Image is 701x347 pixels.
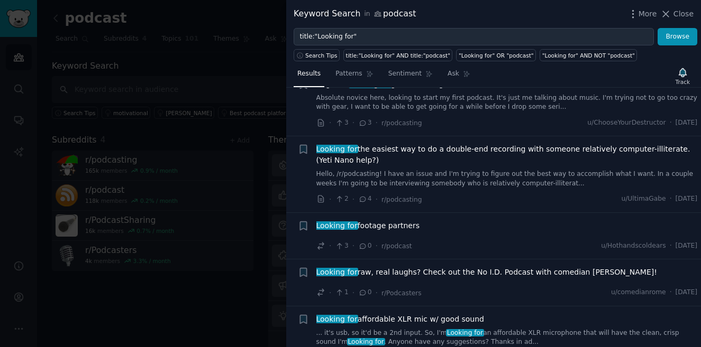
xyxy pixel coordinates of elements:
span: [DATE] [676,288,697,297]
span: affordable XLR mic w/ good sound [316,314,484,325]
a: Looking forthe easiest way to do a double-end recording with someone relatively computer-illitera... [316,144,698,166]
a: Absolute novice here, looking to start my first podcast. It's just me talking about music. I'm tr... [316,93,698,112]
span: u/Hothandscoldears [601,241,666,251]
button: More [627,8,657,20]
span: [DATE] [676,241,697,251]
div: Keyword Search podcast [294,7,416,21]
div: "Looking for" OR "podcast" [459,52,534,59]
span: Looking for [347,338,385,345]
span: Looking for [315,221,359,230]
span: 1 [335,288,348,297]
span: footage partners [316,220,420,231]
span: u/comedianrome [611,288,666,297]
span: 3 [335,241,348,251]
a: Sentiment [385,65,436,87]
span: · [352,194,354,205]
span: Sentiment [388,69,422,79]
span: Looking for [315,315,359,323]
a: title:"Looking for" AND title:"podcast" [343,49,452,61]
a: Looking forfootage partners [316,220,420,231]
span: Looking for [446,329,484,336]
a: ... it's usb, so it'd be a 2nd input. So, I'mLooking foran affordable XLR microphone that will ha... [316,329,698,347]
span: the easiest way to do a double-end recording with someone relatively computer-illiterate. (Yeti N... [316,144,698,166]
span: · [670,194,672,204]
span: Patterns [335,69,362,79]
span: · [329,194,331,205]
span: Close [673,8,694,20]
span: 3 [358,118,371,128]
div: Track [676,78,690,86]
span: · [376,240,378,251]
span: Looking for [315,145,359,153]
span: · [329,117,331,128]
a: Patterns [332,65,377,87]
span: 2 [335,194,348,204]
span: r/Podcasters [381,289,422,297]
span: 0 [358,241,371,251]
a: "Looking for" AND NOT "podcast" [540,49,637,61]
span: · [352,240,354,251]
button: Search Tips [294,49,340,61]
span: Ask [448,69,459,79]
span: 0 [358,288,371,297]
a: Ask [444,65,474,87]
span: 3 [335,118,348,128]
span: u/UltimaGabe [621,194,666,204]
a: Looking forraw, real laughs? Check out the No I.D. Podcast with comedian [PERSON_NAME]! [316,267,657,278]
a: Hello, /r/podcasting! I have an issue and I'm trying to figure out the best way to accomplish wha... [316,170,698,188]
span: · [329,287,331,298]
span: [DATE] [676,194,697,204]
span: · [376,287,378,298]
span: Looking for [349,80,392,88]
button: Track [672,65,694,87]
span: raw, real laughs? Check out the No I.D. Podcast with comedian [PERSON_NAME]! [316,267,657,278]
span: · [352,117,354,128]
span: · [670,288,672,297]
button: Close [660,8,694,20]
a: Results [294,65,324,87]
div: "Looking for" AND NOT "podcast" [542,52,635,59]
input: Try a keyword related to your business [294,28,654,46]
span: in [364,10,370,19]
div: title:"Looking for" AND title:"podcast" [346,52,450,59]
span: 4 [358,194,371,204]
a: "Looking for" OR "podcast" [456,49,536,61]
span: r/podcasting [381,119,422,127]
span: Looking for [315,268,359,276]
span: r/podcast [381,242,412,250]
span: · [670,241,672,251]
span: [DATE] [676,118,697,128]
span: Results [297,69,321,79]
span: · [376,194,378,205]
span: r/podcasting [381,196,422,203]
span: · [376,117,378,128]
button: Browse [658,28,697,46]
span: More [639,8,657,20]
a: Looking foraffordable XLR mic w/ good sound [316,314,484,325]
span: Search Tips [305,52,338,59]
span: · [670,118,672,128]
span: · [329,240,331,251]
span: u/ChooseYourDestructor [587,118,666,128]
span: · [352,287,354,298]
